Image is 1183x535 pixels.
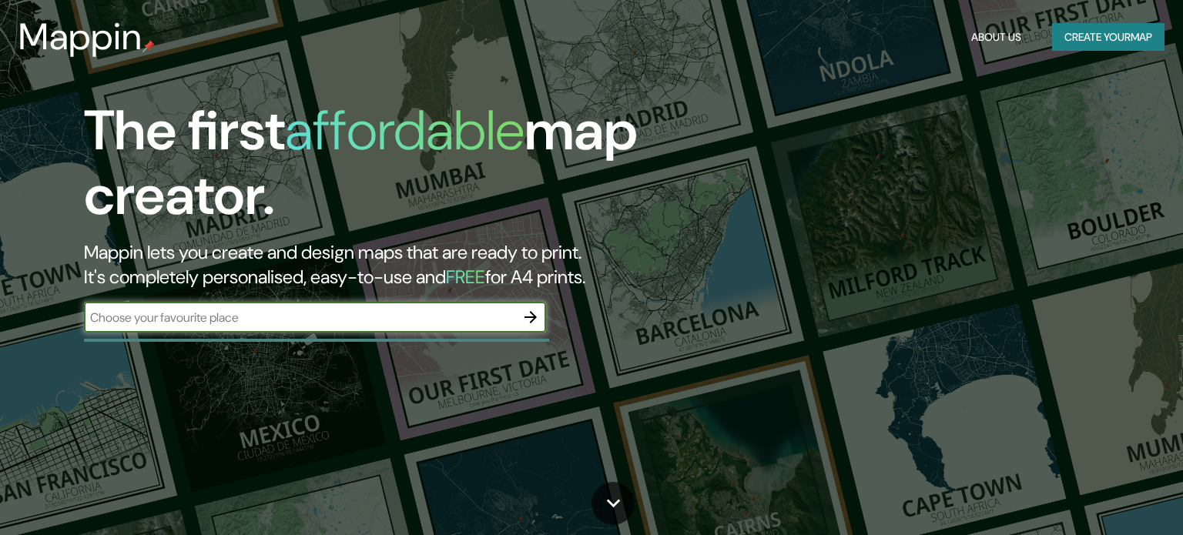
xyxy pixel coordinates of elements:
input: Choose your favourite place [84,309,515,326]
h1: The first map creator. [84,99,675,240]
button: Create yourmap [1052,23,1165,52]
h5: FREE [446,265,485,289]
h3: Mappin [18,15,142,59]
h2: Mappin lets you create and design maps that are ready to print. It's completely personalised, eas... [84,240,675,289]
button: About Us [965,23,1027,52]
img: mappin-pin [142,40,155,52]
h1: affordable [285,95,524,166]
